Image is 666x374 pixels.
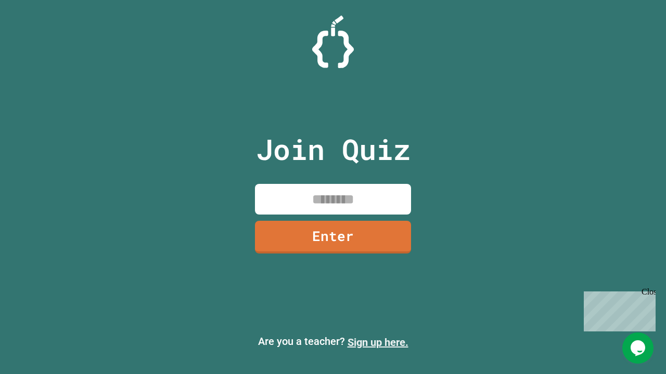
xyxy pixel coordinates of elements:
[580,287,656,331] iframe: chat widget
[255,221,411,253] a: Enter
[4,4,72,66] div: Chat with us now!Close
[8,333,658,350] p: Are you a teacher?
[622,332,656,364] iframe: chat widget
[348,336,408,349] a: Sign up here.
[312,16,354,68] img: Logo.svg
[256,128,411,171] p: Join Quiz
